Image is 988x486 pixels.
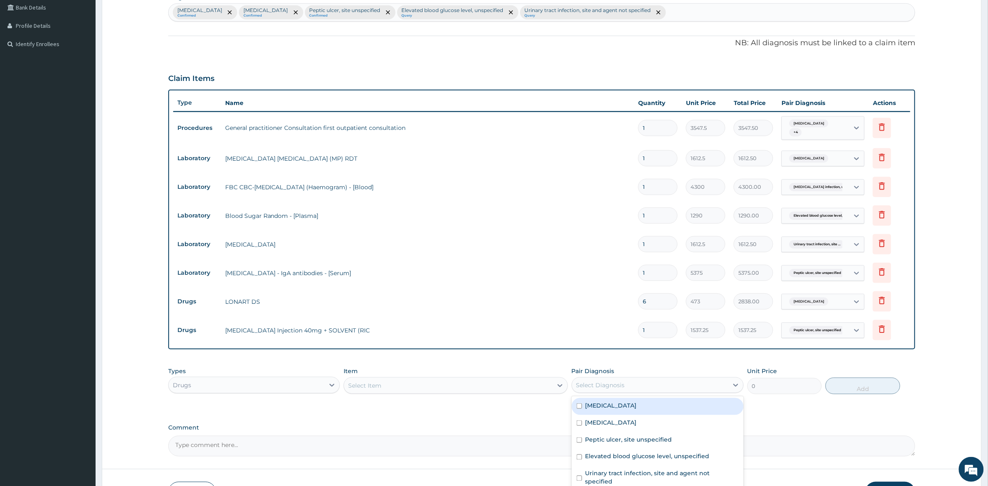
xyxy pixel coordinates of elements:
[747,367,777,375] label: Unit Price
[173,179,221,195] td: Laboratory
[168,424,916,431] label: Comment
[173,381,191,389] div: Drugs
[869,95,910,111] th: Actions
[226,9,233,16] span: remove selection option
[585,435,672,444] label: Peptic ulcer, site unspecified
[310,14,381,18] small: Confirmed
[136,4,156,24] div: Minimize live chat window
[243,7,288,14] p: [MEDICAL_DATA]
[789,269,845,277] span: Peptic ulcer, site unspecified
[585,401,637,410] label: [MEDICAL_DATA]
[177,14,222,18] small: Confirmed
[292,9,300,16] span: remove selection option
[48,105,115,188] span: We're online!
[789,326,845,335] span: Peptic ulcer, site unspecified
[402,7,504,14] p: Elevated blood glucose level, unspecified
[507,9,515,16] span: remove selection option
[730,95,777,111] th: Total Price
[173,208,221,223] td: Laboratory
[634,95,682,111] th: Quantity
[826,378,900,394] button: Add
[525,14,651,18] small: Query
[789,154,828,163] span: [MEDICAL_DATA]
[173,265,221,281] td: Laboratory
[173,151,221,166] td: Laboratory
[221,179,634,195] td: FBC CBC-[MEDICAL_DATA] (Haemogram) - [Blood]
[655,9,662,16] span: remove selection option
[572,367,614,375] label: Pair Diagnosis
[585,469,739,486] label: Urinary tract infection, site and agent not specified
[789,183,862,191] span: [MEDICAL_DATA] infection, unspecif...
[682,95,730,111] th: Unit Price
[789,298,828,306] span: [MEDICAL_DATA]
[221,120,634,136] td: General practitioner Consultation first outpatient consultation
[221,150,634,167] td: [MEDICAL_DATA] [MEDICAL_DATA] (MP) RDT
[221,293,634,310] td: LONART DS
[173,322,221,338] td: Drugs
[777,95,869,111] th: Pair Diagnosis
[402,14,504,18] small: Query
[789,128,802,137] span: + 4
[177,7,222,14] p: [MEDICAL_DATA]
[173,294,221,309] td: Drugs
[168,38,916,49] p: NB: All diagnosis must be linked to a claim item
[173,237,221,252] td: Laboratory
[168,74,214,83] h3: Claim Items
[168,368,186,375] label: Types
[243,14,288,18] small: Confirmed
[221,95,634,111] th: Name
[344,367,358,375] label: Item
[789,120,828,128] span: [MEDICAL_DATA]
[221,236,634,253] td: [MEDICAL_DATA]
[221,322,634,339] td: [MEDICAL_DATA] Injection 40mg + SOLVENT (RIC
[15,42,34,62] img: d_794563401_company_1708531726252_794563401
[348,381,381,390] div: Select Item
[789,212,850,220] span: Elevated blood glucose level, ...
[789,240,845,249] span: Urinary tract infection, site ...
[43,46,140,57] div: Chat with us now
[525,7,651,14] p: Urinary tract infection, site and agent not specified
[310,7,381,14] p: Peptic ulcer, site unspecified
[384,9,392,16] span: remove selection option
[173,120,221,136] td: Procedures
[585,418,637,427] label: [MEDICAL_DATA]
[221,208,634,224] td: Blood Sugar Random - [Plasma]
[4,227,158,256] textarea: Type your message and hit 'Enter'
[173,95,221,110] th: Type
[576,381,625,389] div: Select Diagnosis
[585,452,710,461] label: Elevated blood glucose level, unspecified
[221,265,634,281] td: [MEDICAL_DATA] - IgA antibodies - [Serum]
